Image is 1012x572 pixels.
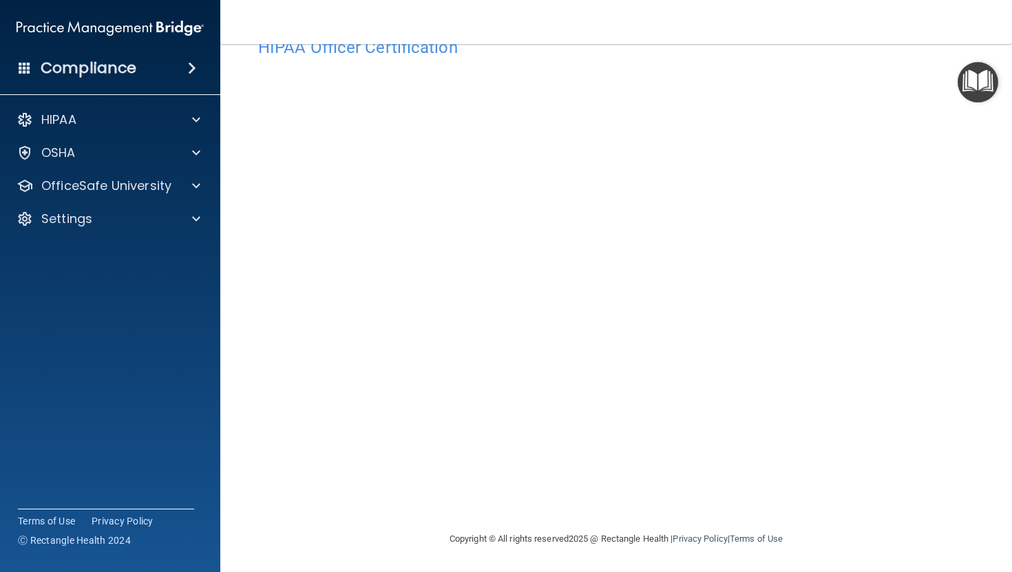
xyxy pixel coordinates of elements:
p: HIPAA [41,112,76,128]
p: OfficeSafe University [41,178,171,194]
h4: Compliance [41,59,136,78]
a: Privacy Policy [92,514,154,528]
div: Copyright © All rights reserved 2025 @ Rectangle Health | | [365,517,867,561]
a: OSHA [17,145,200,161]
a: Terms of Use [730,533,783,544]
a: HIPAA [17,112,200,128]
a: Settings [17,211,200,227]
iframe: hipaa-training [258,64,974,511]
p: OSHA [41,145,76,161]
span: Ⓒ Rectangle Health 2024 [18,533,131,547]
h4: HIPAA Officer Certification [258,39,974,56]
a: OfficeSafe University [17,178,200,194]
a: Privacy Policy [673,533,727,544]
p: Settings [41,211,92,227]
iframe: Drift Widget Chat Controller [943,503,995,555]
a: Terms of Use [18,514,75,528]
button: Open Resource Center [958,62,998,103]
img: PMB logo [17,14,204,42]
